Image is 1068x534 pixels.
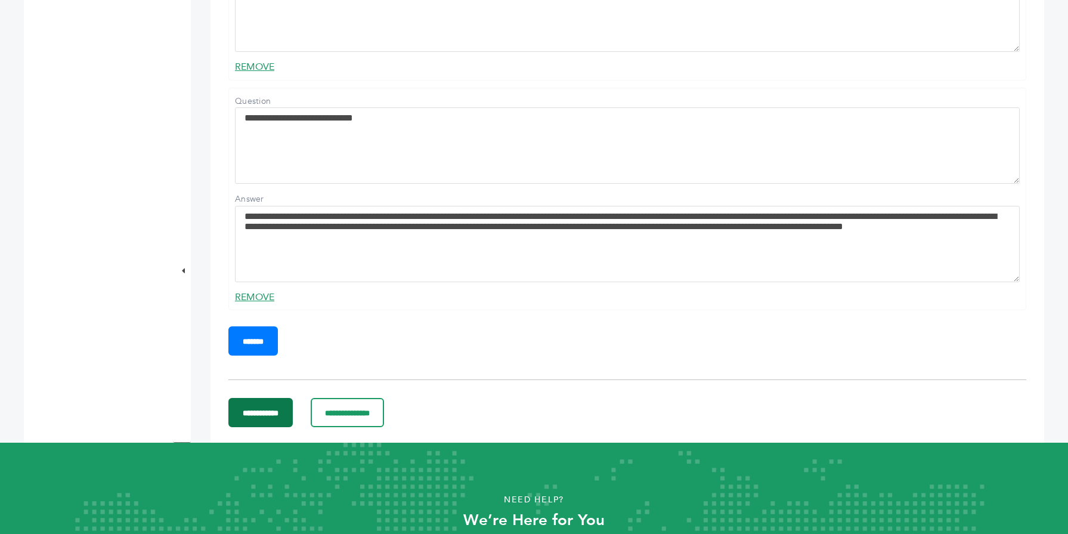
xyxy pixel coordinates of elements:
[235,60,274,73] a: REMOVE
[463,510,605,531] strong: We’re Here for You
[235,291,274,304] a: REMOVE
[235,193,318,205] label: Answer
[54,491,1015,509] p: Need Help?
[235,95,318,107] label: Question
